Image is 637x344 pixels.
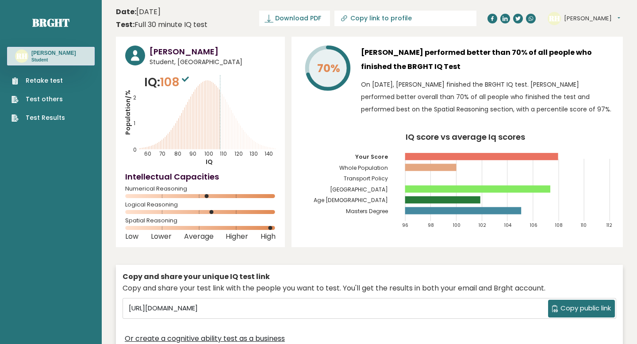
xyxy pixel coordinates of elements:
button: [PERSON_NAME] [564,14,620,23]
tspan: 120 [234,150,243,157]
span: Logical Reasoning [125,203,276,206]
tspan: 1 [134,120,135,127]
span: Higher [226,235,248,238]
tspan: 0 [133,146,137,153]
a: Test others [12,95,65,104]
tspan: 108 [555,222,563,229]
span: 108 [160,74,191,90]
h3: [PERSON_NAME] performed better than 70% of all people who finished the BRGHT IQ Test [361,46,614,74]
b: Test: [116,19,134,30]
tspan: IQ [206,157,213,166]
span: Download PDF [275,14,321,23]
a: Brght [32,15,69,30]
tspan: Age [DEMOGRAPHIC_DATA] [314,196,388,204]
tspan: 80 [174,150,181,157]
div: Copy and share your test link with the people you want to test. You'll get the results in both yo... [123,283,616,294]
tspan: Population/% [123,90,132,135]
tspan: 110 [581,222,587,229]
tspan: 98 [428,222,434,229]
a: Download PDF [259,11,330,26]
span: Spatial Reasoning [125,219,276,222]
tspan: 96 [402,222,408,229]
h3: [PERSON_NAME] [150,46,276,57]
span: Average [184,235,214,238]
tspan: Your Score [355,153,388,161]
tspan: 110 [220,150,227,157]
tspan: 140 [265,150,273,157]
span: Low [125,235,138,238]
span: Student, [GEOGRAPHIC_DATA] [150,57,276,67]
tspan: 60 [144,150,151,157]
tspan: 106 [530,222,537,229]
button: Copy public link [548,300,615,317]
a: Or create a cognitive ability test as a business [125,333,285,344]
b: Date: [116,7,136,17]
tspan: 104 [504,222,511,229]
tspan: 100 [204,150,213,157]
span: High [261,235,276,238]
tspan: 70% [317,61,340,76]
tspan: Transport Policy [344,175,388,182]
tspan: 112 [606,222,612,229]
div: Full 30 minute IQ test [116,19,207,30]
tspan: Whole Population [339,164,388,172]
tspan: Masters Degree [346,207,388,215]
p: Student [31,57,76,63]
p: On [DATE], [PERSON_NAME] finished the BRGHT IQ test. [PERSON_NAME] performed better overall than ... [361,78,614,115]
tspan: [GEOGRAPHIC_DATA] [330,186,388,193]
span: Copy public link [560,303,611,313]
p: IQ: [144,73,191,91]
div: Copy and share your unique IQ test link [123,271,616,282]
tspan: IQ score vs average Iq scores [406,131,525,142]
h3: [PERSON_NAME] [31,50,76,57]
h4: Intellectual Capacities [125,171,276,183]
time: [DATE] [116,7,161,17]
span: Numerical Reasoning [125,187,276,191]
a: Retake test [12,76,65,85]
span: Lower [151,235,172,238]
tspan: 2 [133,94,136,101]
text: RH [16,51,27,61]
tspan: 90 [189,150,196,157]
tspan: 102 [479,222,486,229]
a: Test Results [12,113,65,122]
text: RH [549,13,560,23]
tspan: 100 [453,222,460,229]
tspan: 70 [159,150,165,157]
tspan: 130 [249,150,258,157]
